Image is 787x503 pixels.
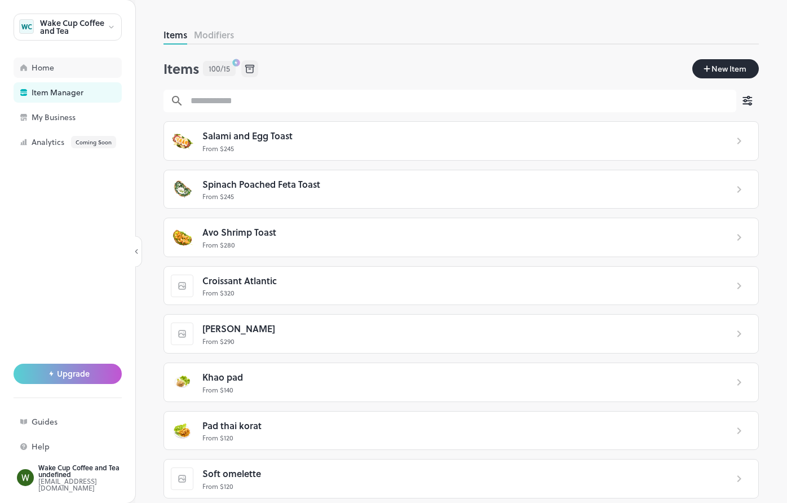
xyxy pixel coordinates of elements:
[202,466,261,481] span: Soft omelette
[202,336,718,346] p: From $ 290
[710,63,748,75] span: New Item
[171,419,193,442] img: 1753352471743wtmb42s1ina.png
[202,191,718,201] p: From $ 245
[202,273,277,288] span: Croissant Atlantic
[32,89,144,96] div: Item Manager
[171,178,193,200] img: 1752587561338jxsq8vkezqh.png
[202,240,718,250] p: From $ 280
[38,478,144,491] div: [EMAIL_ADDRESS][DOMAIN_NAME]
[202,321,275,336] span: [PERSON_NAME]
[40,19,107,35] div: Wake Cup Coffee and Tea
[32,418,144,426] div: Guides
[202,370,243,385] span: Khao pad
[202,129,293,143] span: Salami and Egg Toast
[32,443,144,451] div: Help
[163,28,187,41] button: Items
[202,418,262,433] span: Pad thai korat
[202,143,718,153] p: From $ 245
[32,64,144,72] div: Home
[163,60,200,78] div: Items
[17,469,34,486] img: AAcHTtf9et3MOhgFOwxf9nF6Xt9EeXdoF39S68_8GJEbnVdQ=s96-c
[171,226,193,249] img: 1752587206714aczs2opmfh.png
[202,385,718,395] p: From $ 140
[38,464,144,478] div: Wake Cup Coffee and Tea undefined
[202,481,718,491] p: From $ 120
[19,19,34,34] div: WC
[202,177,320,192] span: Spinach Poached Feta Toast
[57,369,90,378] span: Upgrade
[202,433,718,443] p: From $ 120
[209,63,230,74] span: 100/15
[194,28,234,41] button: Modifiers
[71,136,116,148] div: Coming Soon
[692,59,759,78] button: New Item
[171,371,193,394] img: 1753267989684zpjhqahkip.png
[202,225,276,240] span: Avo Shrimp Toast
[32,113,144,121] div: My Business
[202,288,718,298] p: From $ 320
[171,130,193,152] img: 1752587612728n3zqdhr7bd.png
[32,136,144,148] div: Analytics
